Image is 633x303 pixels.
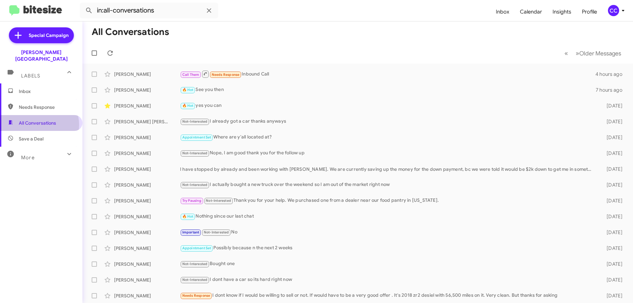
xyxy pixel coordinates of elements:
div: CC [608,5,619,16]
div: [PERSON_NAME] [114,292,180,299]
div: [DATE] [596,103,628,109]
span: Inbox [19,88,75,95]
div: Where are y'all located at? [180,134,596,141]
div: [PERSON_NAME] [114,197,180,204]
div: [DATE] [596,118,628,125]
span: More [21,155,35,161]
a: Profile [577,2,602,21]
div: Inbound Call [180,70,595,78]
div: Nope, I am good thank you for the follow up [180,149,596,157]
h1: All Conversations [92,27,169,37]
span: Labels [21,73,40,79]
a: Inbox [491,2,515,21]
div: [PERSON_NAME] [PERSON_NAME] [114,118,180,125]
span: All Conversations [19,120,56,126]
div: [PERSON_NAME] [114,213,180,220]
span: 🔥 Hot [182,88,194,92]
div: I actually bought a new truck over the weekend so I am out of the market right now [180,181,596,189]
div: [DATE] [596,245,628,252]
button: CC [602,5,626,16]
span: Appointment Set [182,246,211,250]
div: 7 hours ago [596,87,628,93]
span: Appointment Set [182,135,211,139]
div: [DATE] [596,261,628,267]
div: No [180,228,596,236]
div: [PERSON_NAME] [114,150,180,157]
div: [PERSON_NAME] [114,245,180,252]
div: See you then [180,86,596,94]
div: [DATE] [596,150,628,157]
div: [DATE] [596,292,628,299]
div: [DATE] [596,277,628,283]
span: Not-Interested [204,230,229,234]
div: [PERSON_NAME] [114,166,180,172]
div: Possibly because n the next 2 weeks [180,244,596,252]
button: Next [572,46,625,60]
nav: Page navigation example [561,46,625,60]
span: Needs Response [19,104,75,110]
div: [PERSON_NAME] [114,134,180,141]
div: [PERSON_NAME] [114,87,180,93]
div: Nothing since our last chat [180,213,596,220]
div: I dont know if I would be willing to sell or not. If would have to be a very good offer . It's 20... [180,292,596,299]
span: Not-Interested [182,119,208,124]
div: [PERSON_NAME] [114,71,180,77]
div: Bought one [180,260,596,268]
span: Older Messages [579,50,621,57]
span: Needs Response [212,73,240,77]
span: » [576,49,579,57]
div: [DATE] [596,182,628,188]
button: Previous [560,46,572,60]
div: 4 hours ago [595,71,628,77]
div: [PERSON_NAME] [114,277,180,283]
span: Call Them [182,73,199,77]
span: Save a Deal [19,136,44,142]
div: Thank you for your help. We purchased one from a dealer near our food pantry in [US_STATE]. [180,197,596,204]
span: Needs Response [182,293,210,298]
span: 🔥 Hot [182,214,194,219]
span: Not-Interested [206,198,231,203]
span: 🔥 Hot [182,104,194,108]
input: Search [80,3,218,18]
div: I have stopped by already and been working with [PERSON_NAME]. We are currently saving up the mon... [180,166,596,172]
a: Insights [547,2,577,21]
span: Important [182,230,199,234]
div: [PERSON_NAME] [114,103,180,109]
div: [PERSON_NAME] [114,261,180,267]
div: [PERSON_NAME] [114,229,180,236]
div: [DATE] [596,213,628,220]
span: Not-Interested [182,262,208,266]
span: Not-Interested [182,278,208,282]
span: Not-Interested [182,183,208,187]
span: Try Pausing [182,198,201,203]
div: [DATE] [596,197,628,204]
span: Not-Interested [182,151,208,155]
span: Special Campaign [29,32,69,39]
span: « [564,49,568,57]
div: [DATE] [596,166,628,172]
div: I dont have a car so its hard right now [180,276,596,284]
a: Special Campaign [9,27,74,43]
div: [DATE] [596,229,628,236]
div: I already got a car thanks anyways [180,118,596,125]
div: [DATE] [596,134,628,141]
div: yes you can [180,102,596,109]
a: Calendar [515,2,547,21]
div: [PERSON_NAME] [114,182,180,188]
